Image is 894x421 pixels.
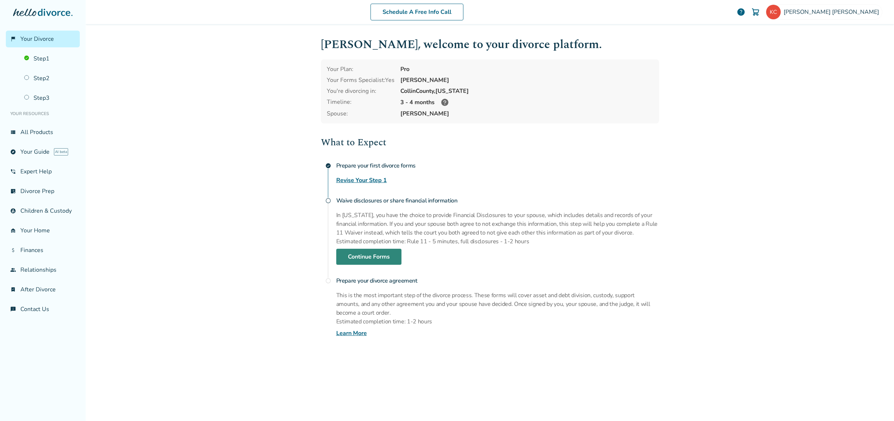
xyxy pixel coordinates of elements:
[6,261,80,278] a: groupRelationships
[858,386,894,421] iframe: Chat Widget
[6,31,80,47] a: flag_2Your Divorce
[400,98,653,107] div: 3 - 4 months
[10,149,16,155] span: explore
[20,50,80,67] a: Step1
[6,301,80,318] a: chat_infoContact Us
[6,222,80,239] a: garage_homeYour Home
[10,306,16,312] span: chat_info
[20,90,80,106] a: Step3
[10,208,16,214] span: account_child
[336,291,659,317] p: This is the most important step of the divorce process. These forms will cover asset and debt div...
[6,281,80,298] a: bookmark_checkAfter Divorce
[54,148,68,156] span: AI beta
[400,110,653,118] span: [PERSON_NAME]
[6,143,80,160] a: exploreYour GuideAI beta
[327,87,395,95] div: You're divorcing in:
[336,193,659,208] h4: Waive disclosures or share financial information
[327,98,395,107] div: Timeline:
[370,4,463,20] a: Schedule A Free Info Call
[336,237,659,246] p: Estimated completion time: Rule 11 - 5 minutes, full disclosures - 1-2 hours
[400,65,653,73] div: Pro
[6,124,80,141] a: view_listAll Products
[10,247,16,253] span: attach_money
[10,267,16,273] span: group
[10,129,16,135] span: view_list
[336,158,659,173] h4: Prepare your first divorce forms
[784,8,882,16] span: [PERSON_NAME] [PERSON_NAME]
[6,183,80,200] a: list_alt_checkDivorce Prep
[327,110,395,118] span: Spouse:
[400,87,653,95] div: Collin County, [US_STATE]
[20,35,54,43] span: Your Divorce
[336,249,401,265] a: Continue Forms
[766,5,781,19] img: keith.crowder@gmail.com
[327,65,395,73] div: Your Plan:
[20,70,80,87] a: Step2
[10,188,16,194] span: list_alt_check
[325,198,331,204] span: radio_button_unchecked
[737,8,745,16] a: help
[336,274,659,288] h4: Prepare your divorce agreement
[336,317,659,326] p: Estimated completion time: 1-2 hours
[321,135,659,150] h2: What to Expect
[6,242,80,259] a: attach_moneyFinances
[6,202,80,219] a: account_childChildren & Custody
[336,176,387,185] a: Revise Your Step 1
[10,169,16,174] span: phone_in_talk
[336,329,367,338] a: Learn More
[10,287,16,292] span: bookmark_check
[327,76,395,84] div: Your Forms Specialist: Yes
[325,163,331,169] span: check_circle
[336,211,659,237] p: In [US_STATE], you have the choice to provide Financial Disclosures to your spouse, which include...
[10,36,16,42] span: flag_2
[400,76,653,84] div: [PERSON_NAME]
[751,8,760,16] img: Cart
[6,163,80,180] a: phone_in_talkExpert Help
[321,36,659,54] h1: [PERSON_NAME] , welcome to your divorce platform.
[325,278,331,284] span: radio_button_unchecked
[10,228,16,233] span: garage_home
[6,106,80,121] li: Your Resources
